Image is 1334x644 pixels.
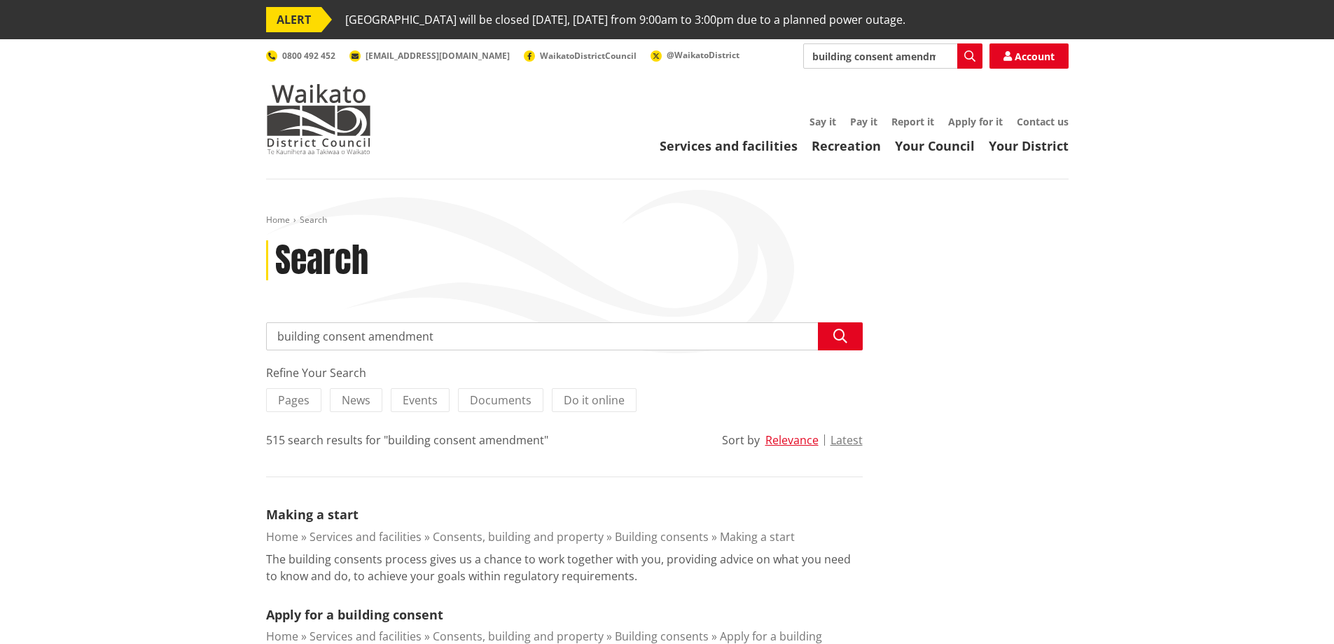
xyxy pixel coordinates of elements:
span: WaikatoDistrictCouncil [540,50,637,62]
span: @WaikatoDistrict [667,49,739,61]
span: News [342,392,370,408]
div: Refine Your Search [266,364,863,381]
img: Waikato District Council - Te Kaunihera aa Takiwaa o Waikato [266,84,371,154]
a: Say it [810,115,836,128]
input: Search input [803,43,982,69]
a: Services and facilities [310,529,422,544]
a: Account [989,43,1069,69]
span: Pages [278,392,310,408]
span: Events [403,392,438,408]
a: WaikatoDistrictCouncil [524,50,637,62]
button: Latest [831,434,863,446]
iframe: Messenger Launcher [1270,585,1320,636]
a: 0800 492 452 [266,50,335,62]
input: Search input [266,322,863,350]
a: Consents, building and property [433,629,604,644]
span: 0800 492 452 [282,50,335,62]
a: Your District [989,137,1069,154]
a: Pay it [850,115,877,128]
a: Services and facilities [660,137,798,154]
h1: Search [275,240,368,281]
a: Apply for it [948,115,1003,128]
span: Do it online [564,392,625,408]
a: Building consents [615,629,709,644]
a: Making a start [266,506,359,523]
span: Search [300,214,327,226]
a: Making a start [720,529,795,544]
span: [EMAIL_ADDRESS][DOMAIN_NAME] [366,50,510,62]
a: Home [266,529,298,544]
a: Home [266,629,298,644]
span: [GEOGRAPHIC_DATA] will be closed [DATE], [DATE] from 9:00am to 3:00pm due to a planned power outage. [345,7,905,32]
a: [EMAIL_ADDRESS][DOMAIN_NAME] [349,50,510,62]
p: The building consents process gives us a chance to work together with you, providing advice on wh... [266,551,863,584]
a: Consents, building and property [433,529,604,544]
button: Relevance [765,434,819,446]
a: Your Council [895,137,975,154]
a: @WaikatoDistrict [651,49,739,61]
a: Contact us [1017,115,1069,128]
a: Building consents [615,529,709,544]
a: Report it [891,115,934,128]
span: ALERT [266,7,321,32]
span: Documents [470,392,531,408]
div: 515 search results for "building consent amendment" [266,432,548,448]
a: Services and facilities [310,629,422,644]
a: Recreation [812,137,881,154]
a: Apply for a building consent [266,606,443,623]
a: Home [266,214,290,226]
div: Sort by [722,432,760,448]
nav: breadcrumb [266,214,1069,226]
